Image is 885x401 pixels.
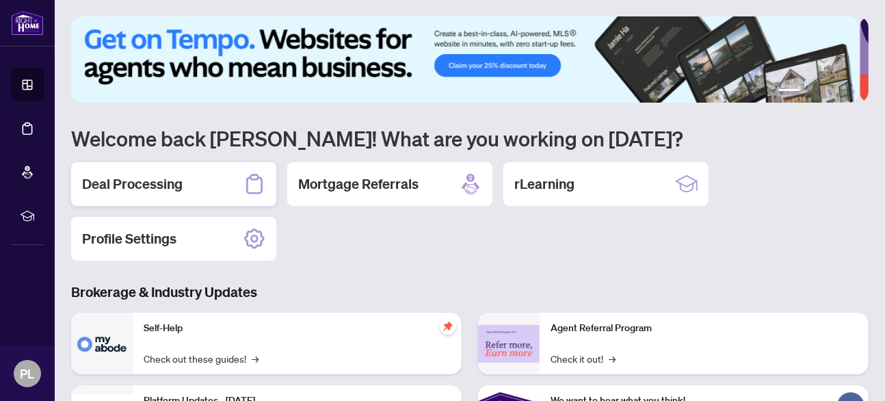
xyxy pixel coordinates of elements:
[478,325,540,363] img: Agent Referral Program
[609,351,616,366] span: →
[817,89,822,94] button: 3
[71,313,133,374] img: Self-Help
[82,174,183,194] h2: Deal Processing
[144,351,259,366] a: Check out these guides!→
[82,229,176,248] h2: Profile Settings
[21,364,35,383] span: PL
[252,351,259,366] span: →
[849,89,855,94] button: 6
[71,125,869,151] h1: Welcome back [PERSON_NAME]! What are you working on [DATE]?
[11,10,44,36] img: logo
[71,16,860,103] img: Slide 0
[830,353,871,394] button: Open asap
[298,174,419,194] h2: Mortgage Referrals
[778,89,800,94] button: 1
[838,89,844,94] button: 5
[71,283,869,302] h3: Brokerage & Industry Updates
[440,318,456,335] span: pushpin
[551,321,858,336] p: Agent Referral Program
[551,351,616,366] a: Check it out!→
[806,89,811,94] button: 2
[828,89,833,94] button: 4
[144,321,451,336] p: Self-Help
[514,174,574,194] h2: rLearning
